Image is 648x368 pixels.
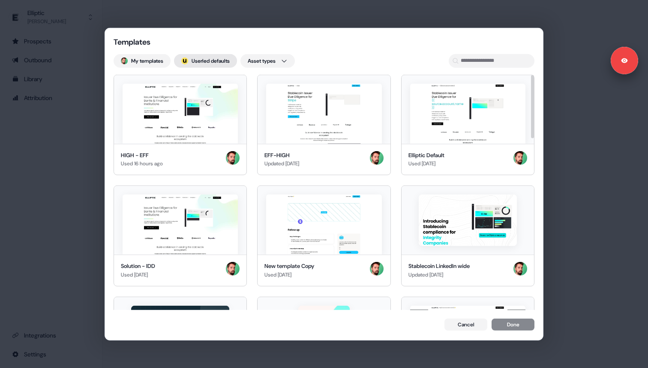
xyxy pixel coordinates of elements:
[174,54,237,67] button: userled logo;Userled defaults
[298,305,350,357] img: New template
[264,262,314,271] div: New template Copy
[410,83,525,143] img: Elliptic Default
[123,195,238,255] img: Solution - IDD
[121,270,155,279] div: Used [DATE]
[408,159,444,168] div: Used [DATE]
[257,74,390,175] button: EFF-HIGHEFF-HIGHUpdated [DATE]Phill
[121,159,163,168] div: Used 16 hours ago
[266,83,381,143] img: EFF-HIGH
[264,159,299,168] div: Updated [DATE]
[370,262,384,276] img: Phill
[123,83,238,143] img: HIGH - EFF
[114,74,247,175] button: HIGH - EFFHIGH - EFFUsed 16 hours agoPhill
[419,195,517,246] img: Stablecoin LinkedIn wide
[264,151,299,159] div: EFF-HIGH
[121,151,163,159] div: HIGH - EFF
[408,270,470,279] div: Updated [DATE]
[410,305,525,365] img: Stablecoin Banks
[264,270,314,279] div: Used [DATE]
[114,54,171,67] button: My templates
[181,57,188,64] img: userled logo
[513,151,527,164] img: Phill
[370,151,384,164] img: Phill
[121,57,128,64] img: Phill
[401,186,534,286] button: Stablecoin LinkedIn wide Stablecoin LinkedIn wideUpdated [DATE]Phill
[226,151,240,164] img: Phill
[444,319,487,331] button: Cancel
[114,186,247,286] button: Solution - IDDSolution - IDDUsed [DATE]Phill
[513,262,527,276] img: Phill
[408,262,470,271] div: Stablecoin LinkedIn wide
[240,54,295,67] button: Asset types
[121,262,155,271] div: Solution - IDD
[226,262,240,276] img: Phill
[257,186,390,286] button: New template CopyNew template CopyUsed [DATE]Phill
[408,151,444,159] div: Elliptic Default
[401,74,534,175] button: Elliptic DefaultElliptic DefaultUsed [DATE]Phill
[181,57,188,64] div: ;
[114,36,199,47] div: Templates
[266,195,381,255] img: New template Copy
[131,305,229,357] img: New template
